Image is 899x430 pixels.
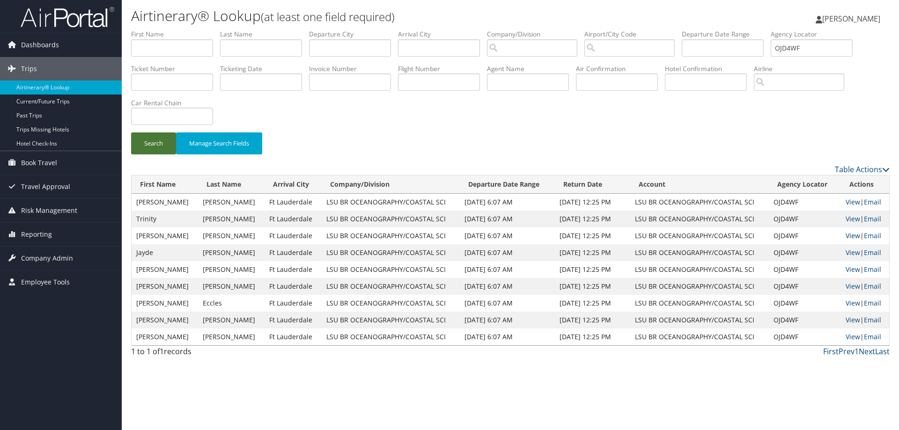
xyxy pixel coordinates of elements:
td: [PERSON_NAME] [198,312,265,328]
td: | [841,227,889,244]
label: Airport/City Code [584,29,682,39]
td: OJD4WF [769,261,841,278]
td: LSU BR OCEANOGRAPHY/COASTAL SCI [630,278,769,295]
label: Air Confirmation [576,64,665,73]
a: Email [864,315,881,324]
td: [PERSON_NAME] [198,244,265,261]
td: [PERSON_NAME] [132,328,198,345]
label: Departure Date Range [682,29,771,39]
button: Manage Search Fields [176,132,262,154]
td: | [841,244,889,261]
a: View [846,214,860,223]
a: View [846,248,860,257]
span: 1 [160,346,164,357]
td: Jayde [132,244,198,261]
td: | [841,295,889,312]
a: Email [864,332,881,341]
td: [DATE] 6:07 AM [460,278,554,295]
td: | [841,211,889,227]
td: [DATE] 6:07 AM [460,194,554,211]
td: [PERSON_NAME] [132,278,198,295]
label: Company/Division [487,29,584,39]
td: OJD4WF [769,211,841,227]
td: [PERSON_NAME] [132,194,198,211]
a: Email [864,231,881,240]
a: Next [859,346,875,357]
a: Email [864,214,881,223]
span: Company Admin [21,247,73,270]
span: [PERSON_NAME] [822,14,880,24]
label: First Name [131,29,220,39]
a: Email [864,197,881,206]
td: Ft Lauderdale [265,312,322,328]
td: [DATE] 6:07 AM [460,261,554,278]
td: [DATE] 6:07 AM [460,295,554,312]
span: Travel Approval [21,175,70,198]
td: [PERSON_NAME] [132,295,198,312]
td: LSU BR OCEANOGRAPHY/COASTAL SCI [322,328,460,345]
td: | [841,194,889,211]
td: LSU BR OCEANOGRAPHY/COASTAL SCI [322,295,460,312]
span: Employee Tools [21,270,70,294]
td: OJD4WF [769,244,841,261]
th: Departure Date Range: activate to sort column descending [460,175,554,194]
td: [DATE] 6:07 AM [460,312,554,328]
th: Return Date: activate to sort column ascending [555,175,630,194]
td: | [841,278,889,295]
td: Trinity [132,211,198,227]
td: LSU BR OCEANOGRAPHY/COASTAL SCI [322,211,460,227]
label: Car Rental Chain [131,98,220,108]
td: Ft Lauderdale [265,261,322,278]
td: Ft Lauderdale [265,278,322,295]
a: [PERSON_NAME] [816,5,890,33]
th: Last Name: activate to sort column ascending [198,175,265,194]
a: View [846,265,860,274]
h1: Airtinerary® Lookup [131,6,637,26]
td: [DATE] 12:25 PM [555,328,630,345]
a: Email [864,248,881,257]
a: View [846,197,860,206]
td: [DATE] 12:25 PM [555,211,630,227]
label: Agent Name [487,64,576,73]
td: LSU BR OCEANOGRAPHY/COASTAL SCI [630,244,769,261]
label: Hotel Confirmation [665,64,754,73]
a: View [846,231,860,240]
td: LSU BR OCEANOGRAPHY/COASTAL SCI [322,261,460,278]
td: [PERSON_NAME] [198,211,265,227]
td: LSU BR OCEANOGRAPHY/COASTAL SCI [322,244,460,261]
td: LSU BR OCEANOGRAPHY/COASTAL SCI [630,211,769,227]
span: Dashboards [21,33,59,57]
th: Company/Division [322,175,460,194]
label: Departure City [309,29,398,39]
td: LSU BR OCEANOGRAPHY/COASTAL SCI [322,278,460,295]
td: LSU BR OCEANOGRAPHY/COASTAL SCI [630,194,769,211]
a: View [846,315,860,324]
td: | [841,261,889,278]
td: [DATE] 6:07 AM [460,211,554,227]
td: [DATE] 12:25 PM [555,194,630,211]
a: Last [875,346,890,357]
td: LSU BR OCEANOGRAPHY/COASTAL SCI [630,328,769,345]
td: [PERSON_NAME] [132,261,198,278]
td: Ft Lauderdale [265,328,322,345]
td: [PERSON_NAME] [198,261,265,278]
div: 1 to 1 of records [131,346,310,362]
label: Ticketing Date [220,64,309,73]
label: Agency Locator [771,29,860,39]
a: View [846,332,860,341]
td: [DATE] 12:25 PM [555,227,630,244]
th: Arrival City: activate to sort column ascending [265,175,322,194]
span: Risk Management [21,199,77,222]
td: [DATE] 12:25 PM [555,278,630,295]
td: Eccles [198,295,265,312]
td: [DATE] 6:07 AM [460,328,554,345]
td: [DATE] 6:07 AM [460,227,554,244]
td: [PERSON_NAME] [198,194,265,211]
td: [PERSON_NAME] [198,278,265,295]
td: OJD4WF [769,227,841,244]
td: [DATE] 12:25 PM [555,261,630,278]
td: | [841,312,889,328]
td: LSU BR OCEANOGRAPHY/COASTAL SCI [630,261,769,278]
td: Ft Lauderdale [265,194,322,211]
label: Flight Number [398,64,487,73]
